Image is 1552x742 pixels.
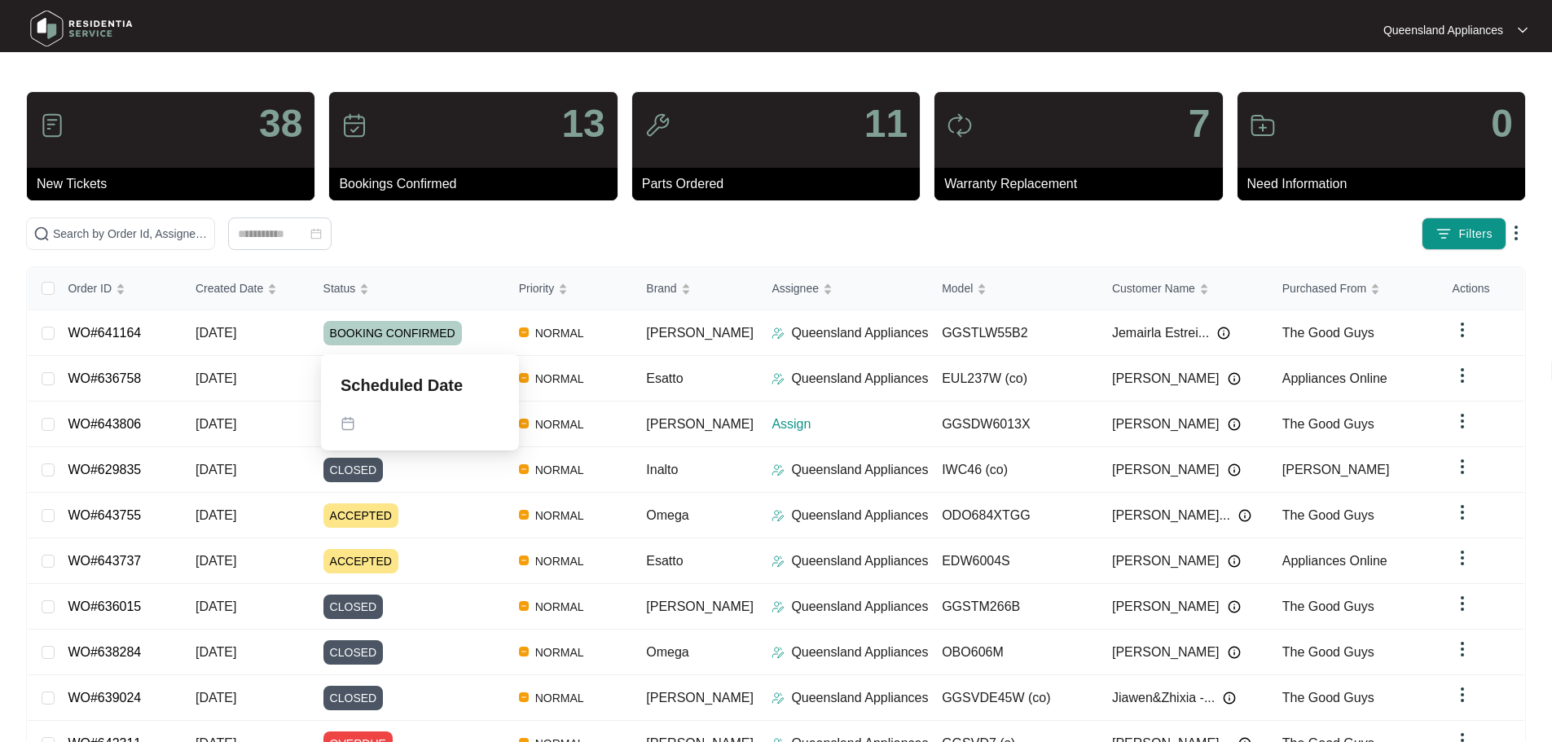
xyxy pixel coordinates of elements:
span: BOOKING CONFIRMED [323,321,462,345]
span: Esatto [646,371,683,385]
span: ACCEPTED [323,549,398,573]
span: Filters [1458,226,1493,243]
a: WO#643755 [68,508,141,522]
img: Vercel Logo [519,647,529,656]
span: [PERSON_NAME] [1112,415,1220,434]
td: GGSTLW55B2 [929,310,1099,356]
span: CLOSED [323,686,384,710]
img: dropdown arrow [1506,223,1526,243]
input: Search by Order Id, Assignee Name, Customer Name, Brand and Model [53,225,208,243]
img: dropdown arrow [1453,685,1472,705]
td: EUL237W (co) [929,356,1099,402]
img: Vercel Logo [519,555,529,565]
span: Omega [646,645,688,659]
span: CLOSED [323,595,384,619]
img: filter icon [1435,226,1452,242]
img: Assigner Icon [772,509,785,522]
p: Need Information [1247,174,1525,194]
th: Assignee [758,267,929,310]
p: Queensland Appliances [791,551,928,571]
p: Queensland Appliances [1383,22,1503,38]
a: WO#641164 [68,326,141,340]
span: The Good Guys [1282,645,1374,659]
p: 13 [561,104,605,143]
span: [PERSON_NAME] [1112,369,1220,389]
img: Info icon [1228,463,1241,476]
span: ACCEPTED [323,503,398,528]
span: [DATE] [196,326,236,340]
p: Assign [772,415,929,434]
img: icon [947,112,973,138]
span: Model [942,279,973,297]
p: Queensland Appliances [791,460,928,480]
img: dropdown arrow [1453,457,1472,476]
button: filter iconFilters [1422,217,1506,250]
img: Assigner Icon [772,555,785,568]
p: Queensland Appliances [791,323,928,343]
span: [PERSON_NAME] [646,599,754,613]
span: The Good Guys [1282,417,1374,431]
p: 38 [259,104,302,143]
span: [PERSON_NAME] [646,417,754,431]
th: Actions [1440,267,1524,310]
img: Info icon [1228,372,1241,385]
td: GGSDW6013X [929,402,1099,447]
span: Created Date [196,279,263,297]
span: Priority [519,279,555,297]
td: GGSVDE45W (co) [929,675,1099,721]
img: dropdown arrow [1453,366,1472,385]
span: Assignee [772,279,819,297]
p: Parts Ordered [642,174,920,194]
img: Vercel Logo [519,692,529,702]
a: WO#639024 [68,691,141,705]
img: Info icon [1228,646,1241,659]
span: [PERSON_NAME] [1112,551,1220,571]
td: EDW6004S [929,538,1099,584]
span: CLOSED [323,640,384,665]
img: Info icon [1228,418,1241,431]
span: Esatto [646,554,683,568]
img: residentia service logo [24,4,138,53]
span: [PERSON_NAME] [1282,463,1390,476]
span: NORMAL [529,415,591,434]
span: NORMAL [529,643,591,662]
img: Assigner Icon [772,463,785,476]
img: dropdown arrow [1453,503,1472,522]
img: Vercel Logo [519,510,529,520]
img: Assigner Icon [772,327,785,340]
span: [DATE] [196,554,236,568]
span: [PERSON_NAME] [1112,597,1220,617]
span: NORMAL [529,369,591,389]
span: NORMAL [529,323,591,343]
p: New Tickets [37,174,314,194]
img: icon [644,112,670,138]
img: Info icon [1228,555,1241,568]
p: Queensland Appliances [791,688,928,708]
a: WO#638284 [68,645,141,659]
p: Bookings Confirmed [339,174,617,194]
p: Queensland Appliances [791,597,928,617]
img: Info icon [1217,327,1230,340]
img: Assigner Icon [772,646,785,659]
a: WO#643737 [68,554,141,568]
span: [PERSON_NAME] [646,691,754,705]
th: Model [929,267,1099,310]
th: Purchased From [1269,267,1440,310]
span: Status [323,279,356,297]
span: The Good Guys [1282,691,1374,705]
img: Assigner Icon [772,600,785,613]
span: [PERSON_NAME] [1112,643,1220,662]
span: [DATE] [196,463,236,476]
th: Brand [633,267,758,310]
img: Vercel Logo [519,419,529,428]
p: Warranty Replacement [944,174,1222,194]
img: Info icon [1228,600,1241,613]
span: NORMAL [529,551,591,571]
th: Status [310,267,506,310]
th: Priority [506,267,634,310]
img: dropdown arrow [1453,639,1472,659]
img: Vercel Logo [519,601,529,611]
p: Queensland Appliances [791,506,928,525]
a: WO#629835 [68,463,141,476]
td: IWC46 (co) [929,447,1099,493]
